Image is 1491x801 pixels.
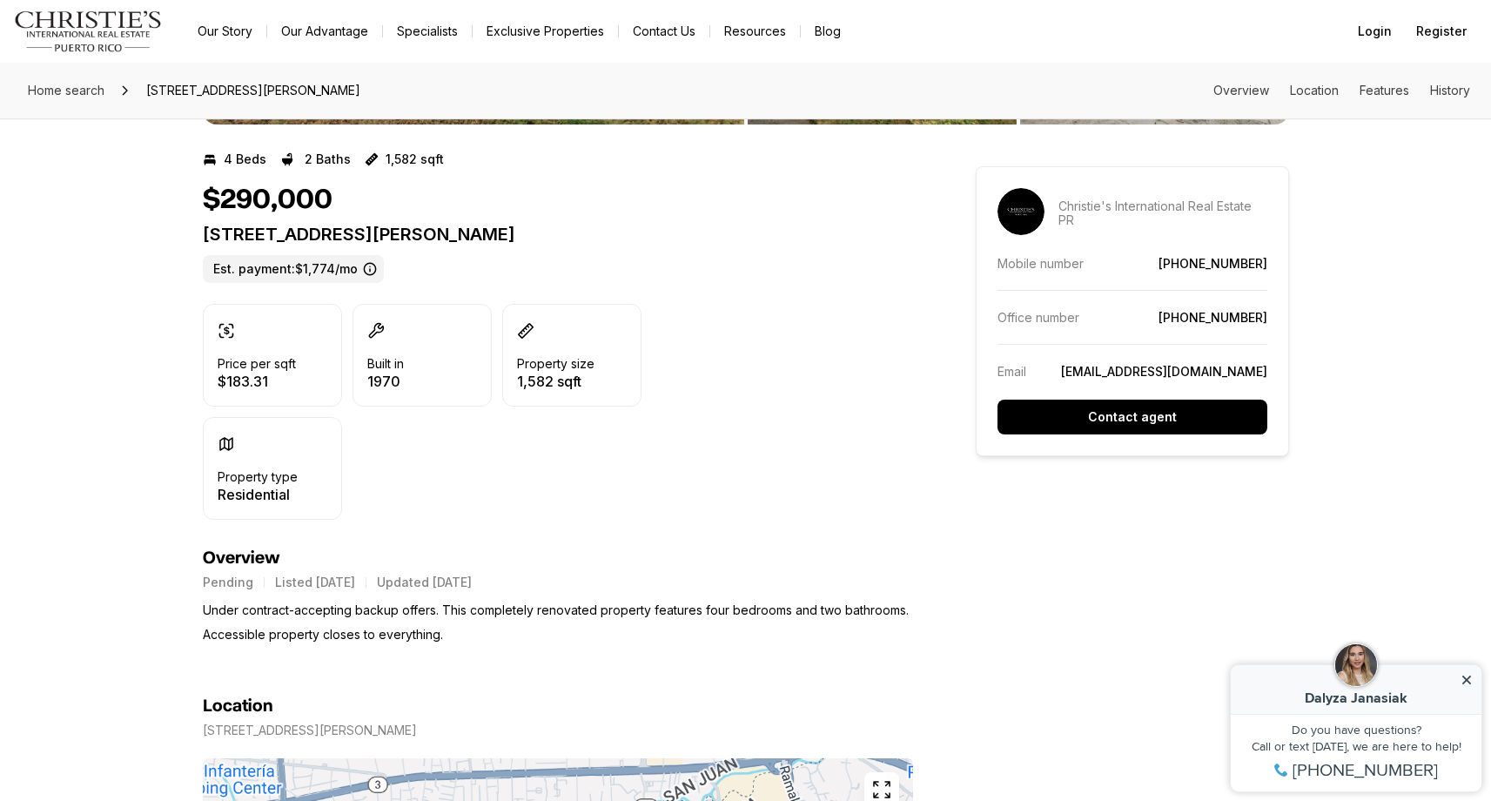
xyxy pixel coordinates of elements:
[1416,24,1467,38] span: Register
[305,152,351,166] p: 2 Baths
[275,576,355,589] p: Listed [DATE]
[1159,256,1267,271] a: [PHONE_NUMBER]
[997,310,1079,325] p: Office number
[1290,83,1339,98] a: Skip to: Location
[801,19,855,44] a: Blog
[473,19,618,44] a: Exclusive Properties
[1430,83,1470,98] a: Skip to: History
[218,357,296,371] p: Price per sqft
[377,576,472,589] p: Updated [DATE]
[1358,24,1392,38] span: Login
[386,152,444,166] p: 1,582 sqft
[28,83,104,98] span: Home search
[1213,84,1470,98] nav: Page section menu
[517,357,594,371] p: Property size
[26,52,244,66] div: Dalyza Janasiak
[203,255,384,283] label: Est. payment: $1,774/mo
[267,19,382,44] a: Our Advantage
[203,548,913,569] h4: Overview
[224,152,266,166] p: 4 Beds
[997,256,1084,271] p: Mobile number
[1213,83,1269,98] a: Skip to: Overview
[218,470,298,484] p: Property type
[139,77,367,104] span: [STREET_ADDRESS][PERSON_NAME]
[383,19,472,44] a: Specialists
[1360,83,1409,98] a: Skip to: Features
[18,101,252,113] div: Call or text [DATE], we are here to help!
[218,374,296,388] p: $183.31
[14,10,163,52] img: logo
[997,364,1026,379] p: Email
[1406,14,1477,49] button: Register
[1159,310,1267,325] a: [PHONE_NUMBER]
[203,576,253,589] p: Pending
[203,224,913,245] p: [STREET_ADDRESS][PERSON_NAME]
[218,488,298,501] p: Residential
[367,374,404,388] p: 1970
[517,374,594,388] p: 1,582 sqft
[1347,14,1402,49] button: Login
[203,598,913,647] p: Under contract-accepting backup offers. This completely renovated property features four bedrooms...
[1088,410,1177,424] p: Contact agent
[203,184,332,217] h1: $290,000
[997,400,1267,434] button: Contact agent
[184,19,266,44] a: Our Story
[1058,199,1267,227] p: Christie's International Real Estate PR
[1061,364,1267,379] a: [EMAIL_ADDRESS][DOMAIN_NAME]
[21,77,111,104] a: Home search
[113,4,157,48] img: ac2afc0f-b966-43d0-ba7c-ef51505f4d54.jpg
[619,19,709,44] button: Contact Us
[18,84,252,97] div: Do you have questions?
[71,122,217,139] span: [PHONE_NUMBER]
[203,696,273,717] h4: Location
[710,19,800,44] a: Resources
[203,724,417,737] p: [STREET_ADDRESS][PERSON_NAME]
[367,357,404,371] p: Built in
